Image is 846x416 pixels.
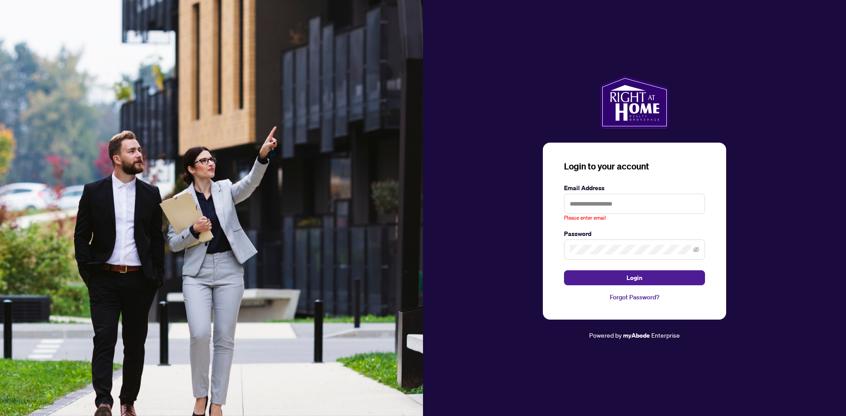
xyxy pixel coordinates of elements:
a: myAbode [623,331,650,340]
button: Login [564,270,705,285]
span: Enterprise [651,331,680,339]
label: Email Address [564,183,705,193]
span: eye-invisible [693,247,699,253]
span: Login [627,271,642,285]
span: Powered by [589,331,622,339]
label: Password [564,229,705,239]
img: ma-logo [600,76,668,129]
a: Forgot Password? [564,292,705,302]
span: Please enter email [564,214,606,222]
h3: Login to your account [564,160,705,173]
